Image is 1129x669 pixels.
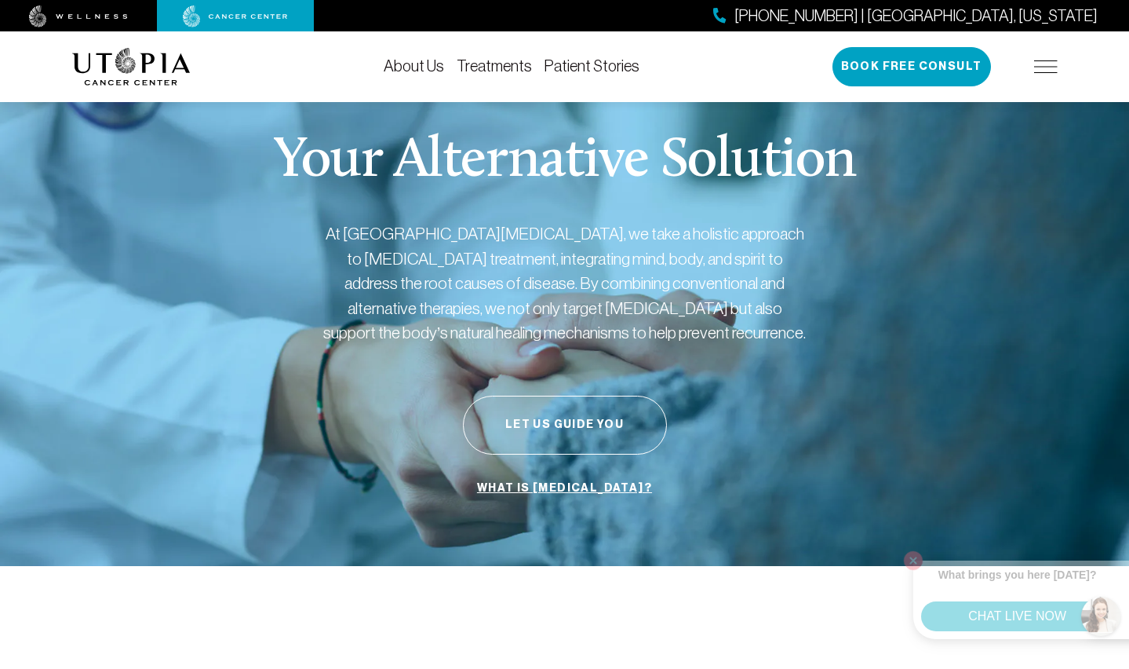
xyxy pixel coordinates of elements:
a: What is [MEDICAL_DATA]? [473,473,656,503]
a: Treatments [457,57,532,75]
a: [PHONE_NUMBER] | [GEOGRAPHIC_DATA], [US_STATE] [713,5,1098,27]
a: About Us [384,57,444,75]
p: At [GEOGRAPHIC_DATA][MEDICAL_DATA], we take a holistic approach to [MEDICAL_DATA] treatment, inte... [322,221,808,345]
img: wellness [29,5,128,27]
img: cancer center [183,5,288,27]
a: Patient Stories [544,57,639,75]
p: Your Alternative Solution [273,133,856,190]
img: logo [72,48,191,86]
img: icon-hamburger [1034,60,1058,73]
span: [PHONE_NUMBER] | [GEOGRAPHIC_DATA], [US_STATE] [734,5,1098,27]
button: Let Us Guide You [463,396,667,455]
button: Book Free Consult [832,47,991,86]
